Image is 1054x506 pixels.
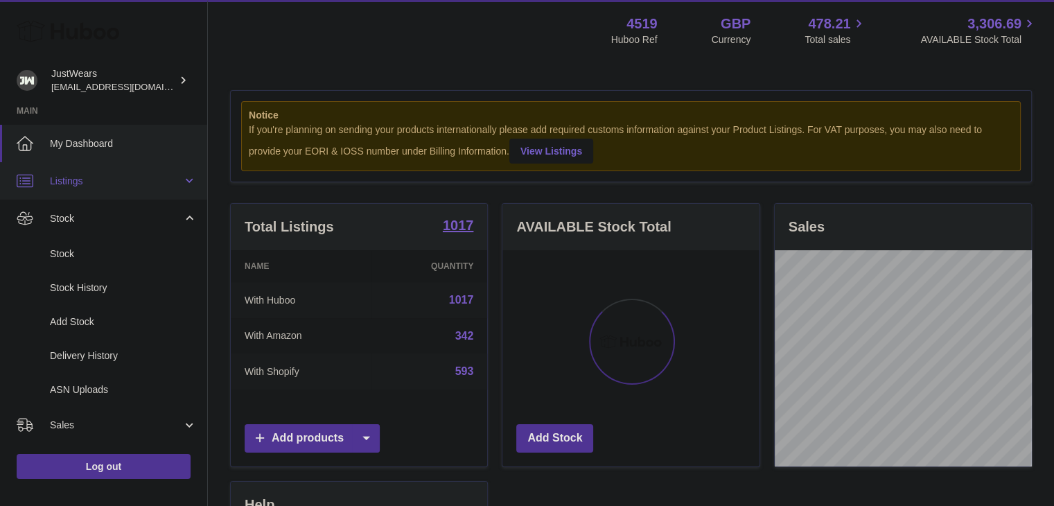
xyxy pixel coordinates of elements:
[245,218,334,236] h3: Total Listings
[611,33,658,46] div: Huboo Ref
[805,15,866,46] a: 478.21 Total sales
[51,81,204,92] span: [EMAIL_ADDRESS][DOMAIN_NAME]
[249,123,1013,164] div: If you're planning on sending your products internationally please add required customs informati...
[808,15,850,33] span: 478.21
[789,218,825,236] h3: Sales
[249,109,1013,122] strong: Notice
[371,250,488,282] th: Quantity
[455,365,474,377] a: 593
[805,33,866,46] span: Total sales
[967,15,1021,33] span: 3,306.69
[17,70,37,91] img: internalAdmin-4519@internal.huboo.com
[443,218,474,235] a: 1017
[50,281,197,295] span: Stock History
[51,67,176,94] div: JustWears
[231,318,371,354] td: With Amazon
[443,218,474,232] strong: 1017
[17,454,191,479] a: Log out
[245,424,380,453] a: Add products
[516,218,671,236] h3: AVAILABLE Stock Total
[50,419,182,432] span: Sales
[50,349,197,363] span: Delivery History
[449,294,474,306] a: 1017
[231,250,371,282] th: Name
[50,175,182,188] span: Listings
[920,33,1037,46] span: AVAILABLE Stock Total
[516,424,593,453] a: Add Stock
[712,33,751,46] div: Currency
[231,354,371,390] td: With Shopify
[50,383,197,396] span: ASN Uploads
[626,15,658,33] strong: 4519
[50,315,197,329] span: Add Stock
[231,282,371,318] td: With Huboo
[455,330,474,342] a: 342
[509,139,593,164] a: View Listings
[50,137,197,150] span: My Dashboard
[920,15,1037,46] a: 3,306.69 AVAILABLE Stock Total
[50,212,182,225] span: Stock
[721,15,750,33] strong: GBP
[50,247,197,261] span: Stock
